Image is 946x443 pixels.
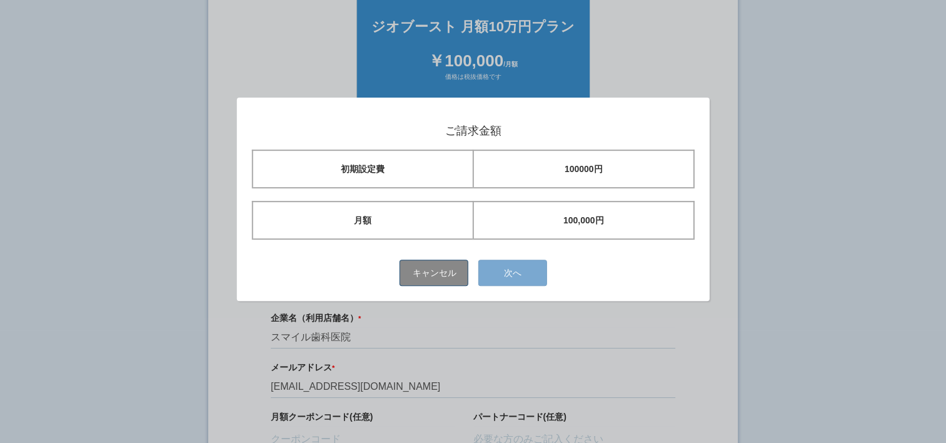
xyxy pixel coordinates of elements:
[251,125,695,138] h1: ご請求金額
[478,260,547,286] button: 次へ
[473,201,694,239] td: 100,000円
[473,150,694,188] td: 100000円
[252,150,473,188] td: 初期設定費
[400,260,468,286] button: キャンセル
[252,201,473,239] td: 月額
